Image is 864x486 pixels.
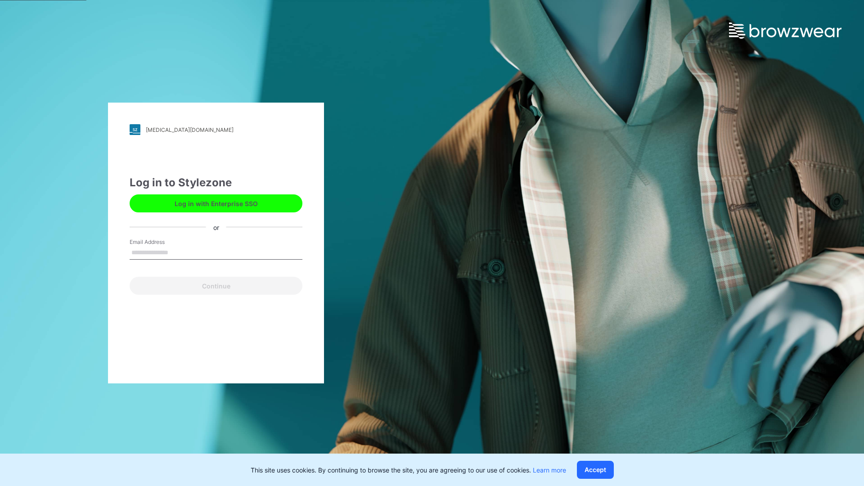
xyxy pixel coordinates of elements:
[577,461,614,479] button: Accept
[130,124,140,135] img: stylezone-logo.562084cfcfab977791bfbf7441f1a819.svg
[206,222,226,232] div: or
[729,22,841,39] img: browzwear-logo.e42bd6dac1945053ebaf764b6aa21510.svg
[130,194,302,212] button: Log in with Enterprise SSO
[251,465,566,475] p: This site uses cookies. By continuing to browse the site, you are agreeing to our use of cookies.
[130,124,302,135] a: [MEDICAL_DATA][DOMAIN_NAME]
[130,175,302,191] div: Log in to Stylezone
[146,126,234,133] div: [MEDICAL_DATA][DOMAIN_NAME]
[130,238,193,246] label: Email Address
[533,466,566,474] a: Learn more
